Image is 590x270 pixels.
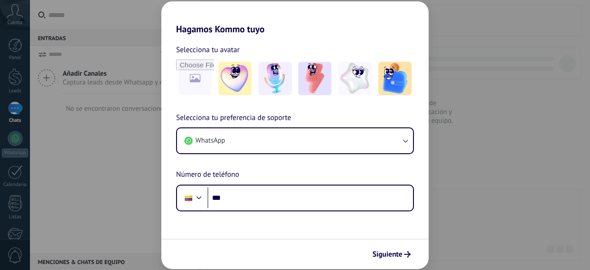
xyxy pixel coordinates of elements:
img: -5.jpeg [378,62,412,95]
button: Siguiente [368,246,415,262]
img: -4.jpeg [338,62,372,95]
img: -3.jpeg [298,62,331,95]
img: -1.jpeg [218,62,252,95]
span: Selecciona tu avatar [176,44,240,56]
div: Colombia: + 57 [180,188,197,208]
h2: Hagamos Kommo tuyo [161,1,429,35]
span: Selecciona tu preferencia de soporte [176,112,291,124]
button: WhatsApp [177,128,413,153]
span: Número de teléfono [176,169,239,181]
img: -2.jpeg [259,62,292,95]
span: Siguiente [372,251,402,258]
span: WhatsApp [195,136,225,145]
